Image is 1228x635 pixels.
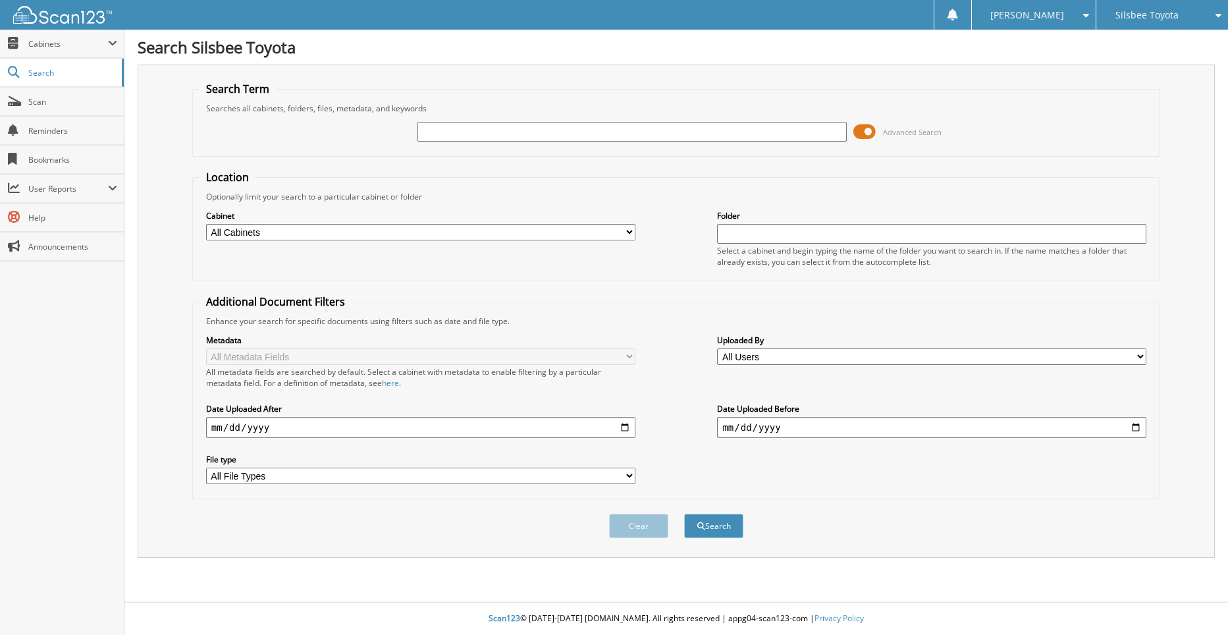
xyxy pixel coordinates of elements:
[28,125,117,136] span: Reminders
[200,103,1153,114] div: Searches all cabinets, folders, files, metadata, and keywords
[684,514,743,538] button: Search
[1162,572,1228,635] iframe: Chat Widget
[883,127,942,137] span: Advanced Search
[206,366,635,389] div: All metadata fields are searched by default. Select a cabinet with metadata to enable filtering b...
[206,210,635,221] label: Cabinet
[28,96,117,107] span: Scan
[814,613,864,624] a: Privacy Policy
[28,183,108,194] span: User Reports
[200,170,255,184] legend: Location
[28,212,117,223] span: Help
[200,191,1153,202] div: Optionally limit your search to a particular cabinet or folder
[124,603,1228,635] div: © [DATE]-[DATE] [DOMAIN_NAME]. All rights reserved | appg04-scan123-com |
[609,514,668,538] button: Clear
[206,417,635,438] input: start
[717,210,1146,221] label: Folder
[28,241,117,252] span: Announcements
[489,613,520,624] span: Scan123
[200,316,1153,327] div: Enhance your search for specific documents using filters such as date and file type.
[206,454,635,465] label: File type
[990,11,1064,19] span: [PERSON_NAME]
[13,6,112,24] img: scan123-logo-white.svg
[1115,11,1179,19] span: Silsbee Toyota
[717,403,1146,414] label: Date Uploaded Before
[28,154,117,165] span: Bookmarks
[28,67,115,78] span: Search
[382,377,399,389] a: here
[200,294,352,309] legend: Additional Document Filters
[717,335,1146,346] label: Uploaded By
[206,335,635,346] label: Metadata
[717,245,1146,267] div: Select a cabinet and begin typing the name of the folder you want to search in. If the name match...
[717,417,1146,438] input: end
[206,403,635,414] label: Date Uploaded After
[138,36,1215,58] h1: Search Silsbee Toyota
[200,82,276,96] legend: Search Term
[28,38,108,49] span: Cabinets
